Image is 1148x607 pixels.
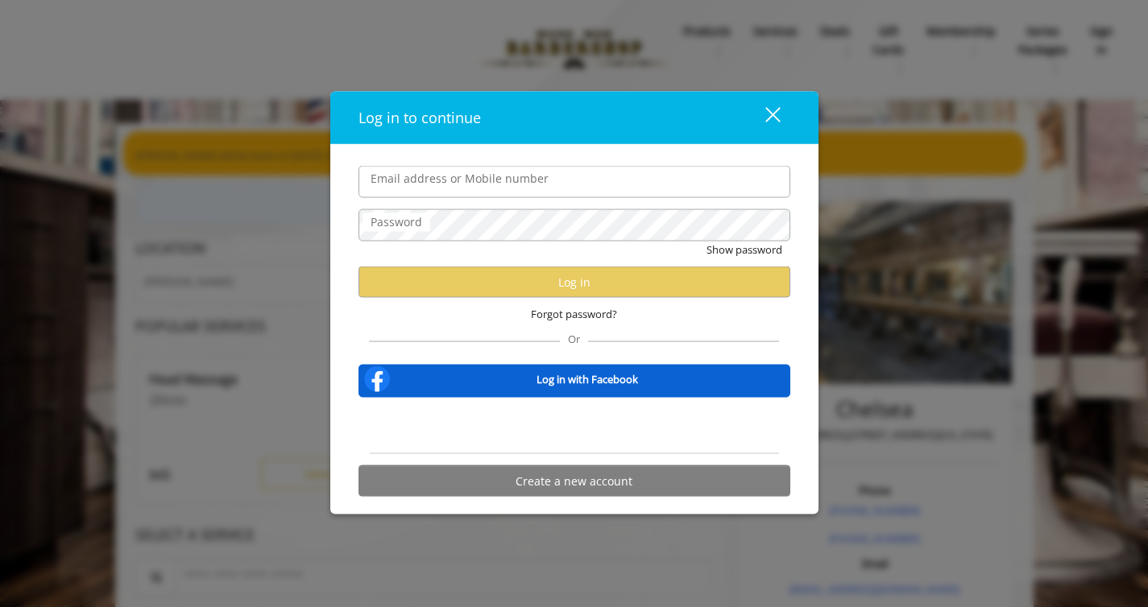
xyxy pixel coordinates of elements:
[361,363,393,395] img: facebook-logo
[358,209,790,242] input: Password
[363,170,557,188] label: Email address or Mobile number
[531,306,617,323] span: Forgot password?
[736,101,790,134] button: close dialog
[358,465,790,497] button: Create a new account
[486,408,663,444] iframe: Sign in with Google Button
[363,213,430,231] label: Password
[560,332,588,346] span: Or
[707,242,782,258] button: Show password
[358,108,481,127] span: Log in to continue
[358,266,790,298] button: Log in
[537,370,638,387] b: Log in with Facebook
[358,166,790,198] input: Email address or Mobile number
[747,105,779,130] div: close dialog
